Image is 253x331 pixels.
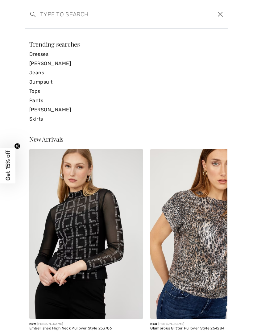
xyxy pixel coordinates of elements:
a: Dresses [29,50,224,59]
span: Get 15% off [4,151,11,181]
div: Trending searches [29,41,224,47]
input: TYPE TO SEARCH [35,5,174,23]
img: search the website [30,12,35,17]
button: Close teaser [14,143,20,149]
div: [PERSON_NAME] [29,322,143,326]
span: New Arrivals [29,135,64,143]
div: Embellished High Neck Pullover Style 253706 [29,326,143,331]
a: Tops [29,87,224,96]
img: Embellished High Neck Pullover Style 253706. Black/Silver [29,149,143,319]
a: [PERSON_NAME] [29,59,224,68]
span: Chat [15,4,27,10]
span: New [150,322,157,326]
span: New [29,322,36,326]
a: Jeans [29,68,224,77]
a: Pants [29,96,224,105]
button: Close [216,9,225,19]
a: Jumpsuit [29,77,224,87]
a: Skirts [29,114,224,124]
a: [PERSON_NAME] [29,105,224,114]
